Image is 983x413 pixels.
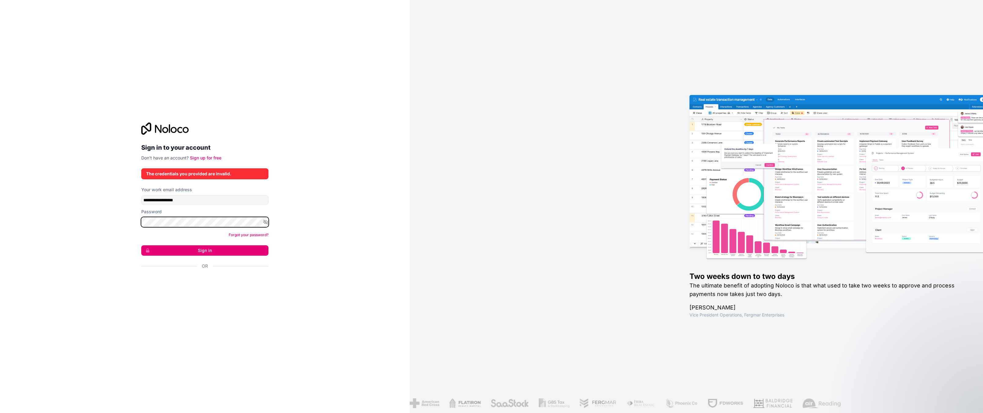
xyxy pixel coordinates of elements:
[664,398,697,408] img: /assets/phoenix-BREaitsQ.png
[138,276,267,289] iframe: Sign in with Google Button
[409,398,438,408] img: /assets/american-red-cross-BAupjrZR.png
[689,272,963,281] h1: Two weeks down to two days
[141,245,268,256] button: Sign in
[141,187,192,193] label: Your work email address
[146,171,264,177] div: The credentials you provided are invalid.
[579,398,616,408] img: /assets/fergmar-CudnrXN5.png
[141,195,268,205] input: Email address
[490,398,528,408] img: /assets/saastock-C6Zbiodz.png
[538,398,569,408] img: /assets/gbstax-C-GtDUiK.png
[689,303,963,312] h1: [PERSON_NAME]
[141,142,268,153] h2: Sign in to your account
[689,312,963,318] h1: Vice President Operations , Fergmar Enterprises
[448,398,480,408] img: /assets/flatiron-C8eUkumj.png
[752,398,792,408] img: /assets/baldridge-DxmPIwAm.png
[626,398,654,408] img: /assets/fiera-fwj2N5v4.png
[141,155,189,160] span: Don't have an account?
[141,209,162,215] label: Password
[802,398,840,408] img: /assets/airreading-FwAmRzSr.png
[141,217,268,227] input: Password
[707,398,743,408] img: /assets/fdworks-Bi04fVtw.png
[229,232,268,237] a: Forgot your password?
[202,263,208,269] span: Or
[190,155,221,160] a: Sign up for free
[861,367,983,410] iframe: Intercom notifications message
[689,281,963,298] h2: The ultimate benefit of adopting Noloco is that what used to take two weeks to approve and proces...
